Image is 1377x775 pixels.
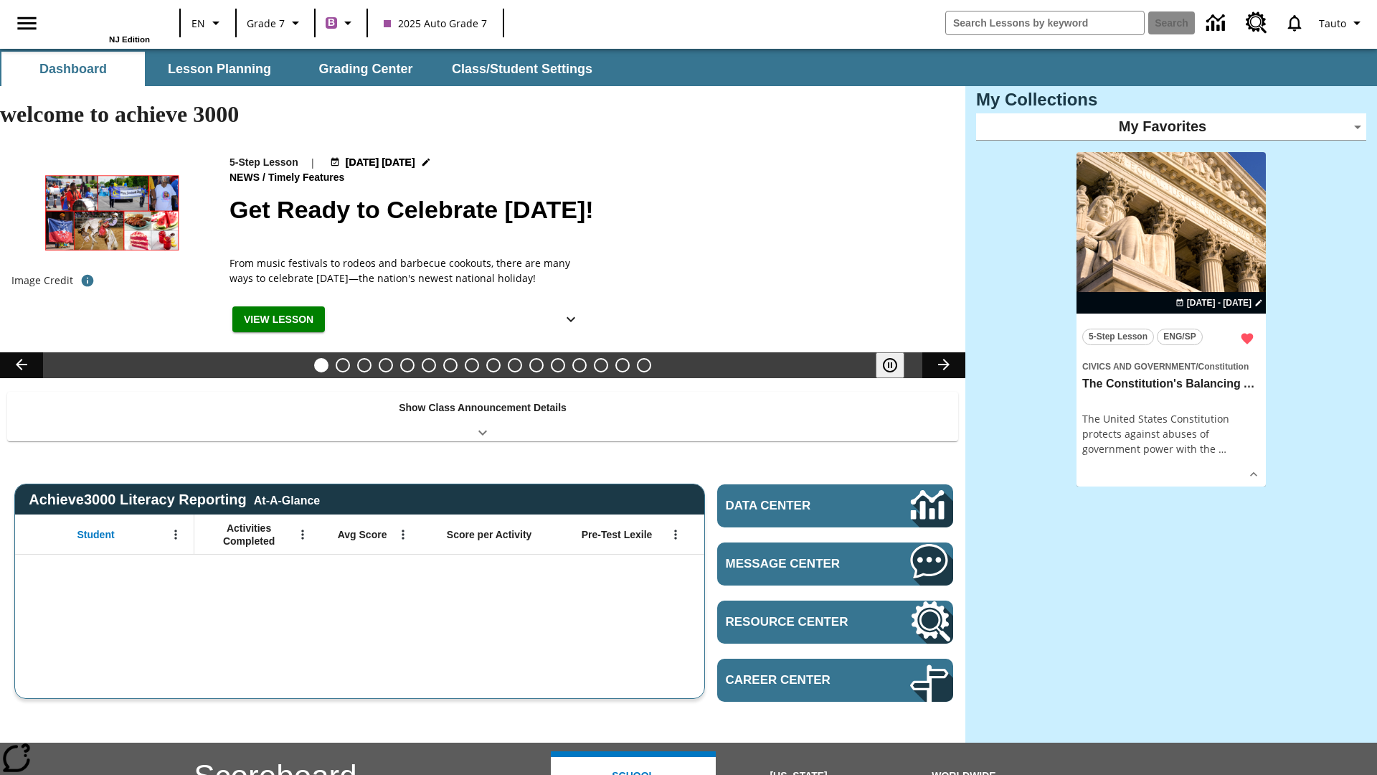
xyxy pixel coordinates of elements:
[1198,4,1237,43] a: Data Center
[336,358,350,372] button: Slide 2 Back On Earth
[1157,329,1203,345] button: ENG/SP
[422,358,436,372] button: Slide 6 Private! Keep Out!
[191,16,205,31] span: EN
[399,400,567,415] p: Show Class Announcement Details
[1082,358,1260,374] span: Topic: Civics and Government/Constitution
[328,14,335,32] span: B
[440,52,604,86] button: Class/Student Settings
[637,358,651,372] button: Slide 16 Point of View
[572,358,587,372] button: Slide 13 Pre-release lesson
[73,268,102,293] button: Image credit: Top, left to right: Aaron of L.A. Photography/Shutterstock; Aaron of L.A. Photograp...
[717,542,953,586] a: Message Center
[338,528,387,541] span: Avg Score
[262,172,265,183] span: /
[294,52,437,86] button: Grading Center
[726,673,867,687] span: Career Center
[582,528,653,541] span: Pre-Test Lexile
[1243,464,1264,485] button: Show Details
[185,10,231,36] button: Language: EN, Select a language
[1,52,145,86] button: Dashboard
[726,557,867,571] span: Message Center
[247,16,285,31] span: Grade 7
[384,16,487,31] span: 2025 Auto Grade 7
[77,528,115,541] span: Student
[557,306,585,333] button: Show Details
[726,615,867,629] span: Resource Center
[7,392,958,441] div: Show Class Announcement Details
[1076,152,1266,487] div: lesson details
[665,524,686,545] button: Open Menu
[241,10,310,36] button: Grade: Grade 7, Select a grade
[1082,362,1196,372] span: Civics and Government
[29,492,320,508] span: Achieve3000 Literacy Reporting
[229,255,588,286] div: From music festivals to rodeos and barbecue cookouts, there are many ways to celebrate [DATE]—the...
[976,90,1366,110] h3: My Collections
[310,155,316,170] span: |
[327,155,434,170] button: Jul 17 - Jun 30 Choose Dates
[717,659,953,702] a: Career Center
[292,524,313,545] button: Open Menu
[202,522,296,548] span: Activities Completed
[1196,362,1198,372] span: /
[1173,296,1266,309] button: Aug 19 - Aug 19 Choose Dates
[876,352,919,378] div: Pause
[57,5,150,44] div: Home
[1082,411,1260,456] div: The United States Constitution protects against abuses of government power with the
[1198,362,1249,372] span: Constitution
[443,358,458,372] button: Slide 7 The Last Homesteaders
[529,358,544,372] button: Slide 11 The Invasion of the Free CD
[400,358,415,372] button: Slide 5 Cruise Ships: Making Waves
[717,484,953,527] a: Data Center
[1319,16,1346,31] span: Tauto
[1163,329,1196,344] span: ENG/SP
[268,170,347,186] span: Timely Features
[1276,4,1313,42] a: Notifications
[229,155,298,170] p: 5-Step Lesson
[346,155,415,170] span: [DATE] [DATE]
[254,492,320,507] div: At-A-Glance
[508,358,522,372] button: Slide 10 Fashion Forward in Ancient Rome
[165,524,186,545] button: Open Menu
[465,358,479,372] button: Slide 8 Solar Power to the People
[1237,4,1276,42] a: Resource Center, Will open in new tab
[1234,326,1260,352] button: Remove from Favorites
[726,499,861,513] span: Data Center
[379,358,393,372] button: Slide 4 Time for Moon Rules?
[109,35,150,44] span: NJ Edition
[1219,442,1226,456] span: …
[551,358,565,372] button: Slide 12 Mixed Practice: Citing Evidence
[314,358,328,372] button: Slide 1 Get Ready to Celebrate Juneteenth!
[357,358,372,372] button: Slide 3 Free Returns: A Gain or a Drain?
[57,6,150,35] a: Home
[615,358,630,372] button: Slide 15 The Constitution's Balancing Act
[486,358,501,372] button: Slide 9 Attack of the Terrifying Tomatoes
[1082,329,1154,345] button: 5-Step Lesson
[229,170,262,186] span: News
[148,52,291,86] button: Lesson Planning
[922,352,965,378] button: Lesson carousel, Next
[876,352,904,378] button: Pause
[229,192,948,228] h2: Get Ready to Celebrate Juneteenth!
[320,10,362,36] button: Boost Class color is purple. Change class color
[447,528,532,541] span: Score per Activity
[6,2,48,44] button: Open side menu
[392,524,414,545] button: Open Menu
[1187,296,1251,309] span: [DATE] - [DATE]
[11,273,73,288] p: Image Credit
[11,155,212,268] img: Photos of red foods and of people celebrating Juneteenth at parades, Opal's Walk, and at a rodeo.
[594,358,608,372] button: Slide 14 Career Lesson
[1082,377,1260,392] h3: The Constitution's Balancing Act
[232,306,325,333] button: View Lesson
[976,113,1366,141] div: My Favorites
[1089,329,1147,344] span: 5-Step Lesson
[1313,10,1371,36] button: Profile/Settings
[717,601,953,644] a: Resource Center, Will open in new tab
[229,255,588,286] span: From music festivals to rodeos and barbecue cookouts, there are many ways to celebrate Juneteenth...
[946,11,1144,34] input: search field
